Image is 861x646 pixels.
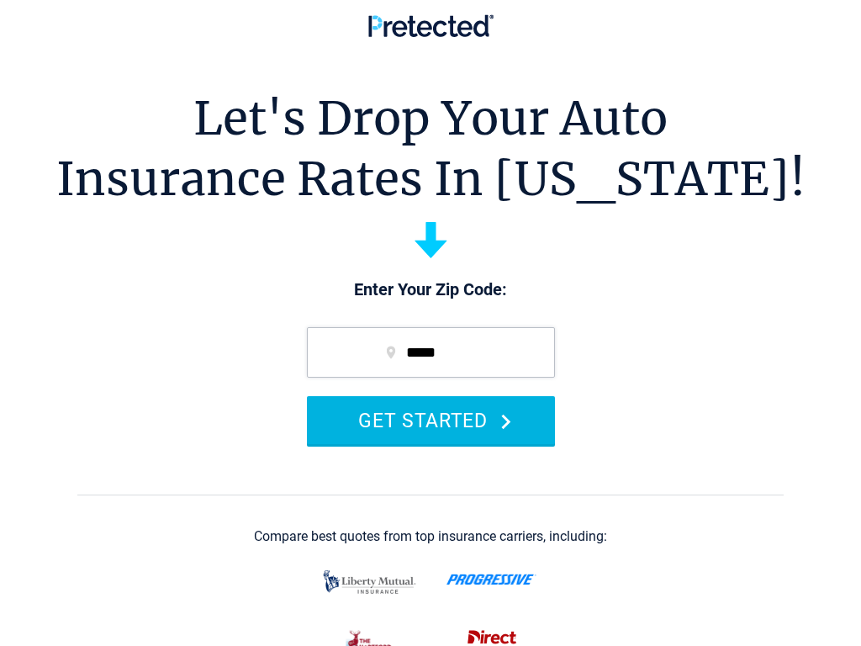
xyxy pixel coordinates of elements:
p: Enter Your Zip Code: [290,278,572,302]
button: GET STARTED [307,396,555,444]
img: progressive [446,574,536,585]
img: liberty [319,562,420,602]
img: Pretected Logo [368,14,494,37]
div: Compare best quotes from top insurance carriers, including: [254,529,607,544]
h1: Let's Drop Your Auto Insurance Rates In [US_STATE]! [56,88,806,209]
input: zip code [307,327,555,378]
